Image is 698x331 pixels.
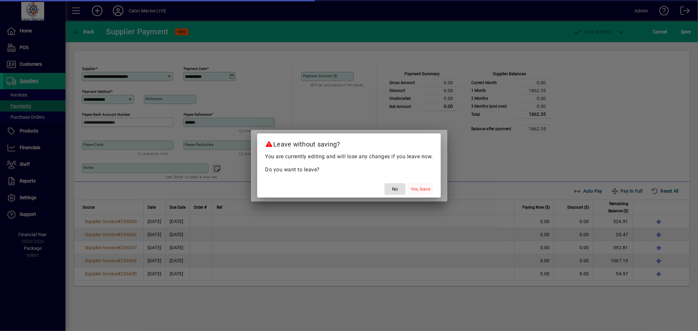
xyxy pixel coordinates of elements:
h2: Leave without saving? [257,133,441,152]
p: Do you want to leave? [265,166,433,174]
span: No [392,186,398,193]
button: No [385,183,405,195]
span: Yes, leave [411,186,430,193]
button: Yes, leave [408,183,433,195]
p: You are currently editing and will lose any changes if you leave now. [265,153,433,161]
